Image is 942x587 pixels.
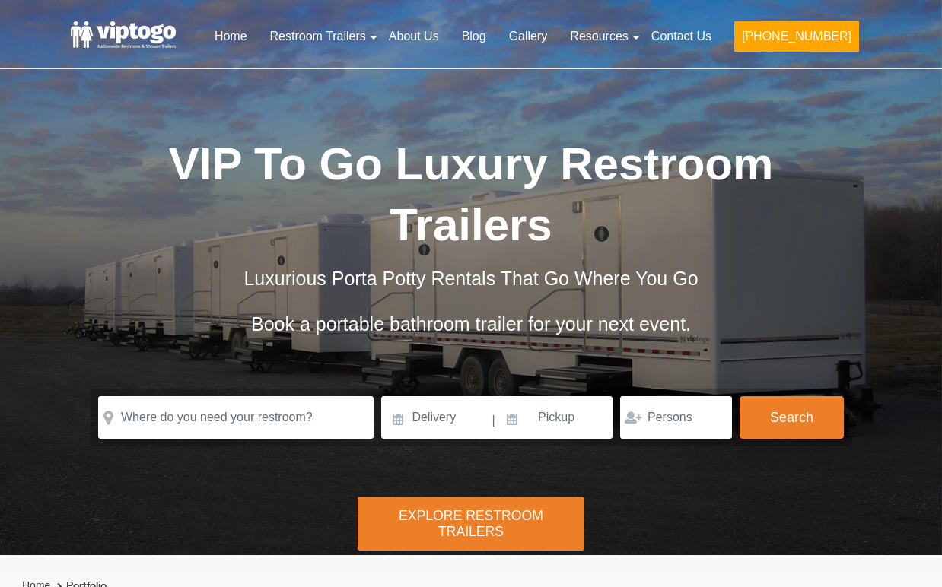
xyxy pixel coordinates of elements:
div: Explore Restroom Trailers [358,497,584,551]
button: Search [740,396,844,439]
span: Luxurious Porta Potty Rentals That Go Where You Go [243,268,698,289]
input: Delivery [381,396,490,439]
a: Home [203,20,259,53]
a: Contact Us [640,20,723,53]
input: Pickup [497,396,613,439]
a: Blog [450,20,498,53]
a: Resources [559,20,639,53]
a: [PHONE_NUMBER] [723,20,870,61]
input: Persons [620,396,732,439]
input: Where do you need your restroom? [98,396,374,439]
a: Gallery [498,20,559,53]
span: Book a portable bathroom trailer for your next event. [251,313,691,335]
span: | [492,396,495,445]
button: [PHONE_NUMBER] [734,21,859,52]
a: Restroom Trailers [259,20,377,53]
span: VIP To Go Luxury Restroom Trailers [169,138,774,250]
a: About Us [377,20,450,53]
